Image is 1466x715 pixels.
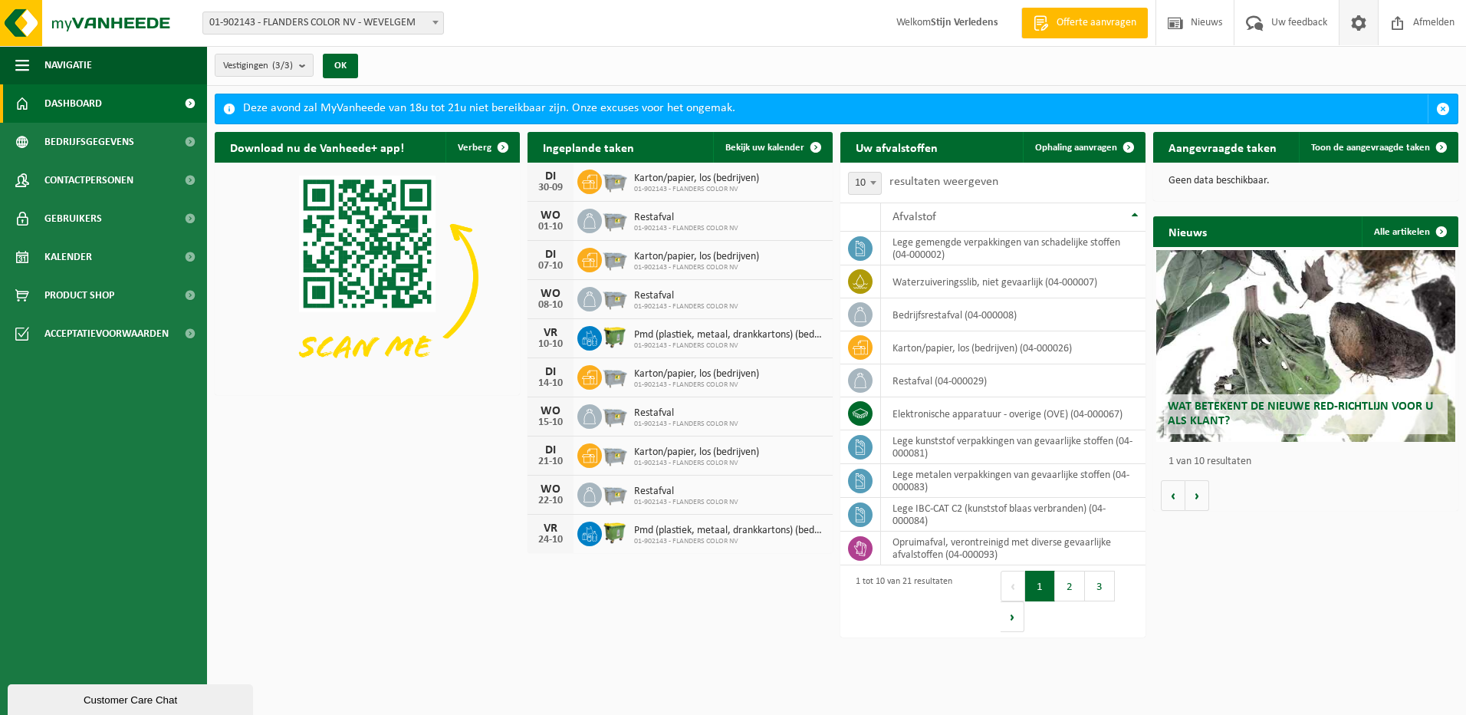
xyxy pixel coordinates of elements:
span: 01-902143 - FLANDERS COLOR NV [634,537,825,546]
div: WO [535,405,566,417]
span: Ophaling aanvragen [1035,143,1117,153]
img: WB-2500-GAL-GY-01 [602,245,628,272]
span: 01-902143 - FLANDERS COLOR NV [634,185,759,194]
count: (3/3) [272,61,293,71]
div: WO [535,288,566,300]
td: lege IBC-CAT C2 (kunststof blaas verbranden) (04-000084) [881,498,1146,532]
span: Navigatie [44,46,92,84]
iframe: chat widget [8,681,256,715]
span: Gebruikers [44,199,102,238]
div: 07-10 [535,261,566,272]
span: Vestigingen [223,54,293,77]
td: opruimafval, verontreinigd met diverse gevaarlijke afvalstoffen (04-000093) [881,532,1146,565]
td: restafval (04-000029) [881,364,1146,397]
span: 01-902143 - FLANDERS COLOR NV [634,224,738,233]
h2: Uw afvalstoffen [840,132,953,162]
img: WB-2500-GAL-GY-01 [602,402,628,428]
span: Dashboard [44,84,102,123]
button: Previous [1001,571,1025,601]
span: 10 [848,172,882,195]
button: OK [323,54,358,78]
strong: Stijn Verledens [931,17,998,28]
span: Pmd (plastiek, metaal, drankkartons) (bedrijven) [634,329,825,341]
span: 01-902143 - FLANDERS COLOR NV [634,302,738,311]
button: Verberg [445,132,518,163]
span: 01-902143 - FLANDERS COLOR NV [634,498,738,507]
div: 22-10 [535,496,566,506]
div: 21-10 [535,456,566,467]
img: WB-2500-GAL-GY-01 [602,167,628,193]
td: lege metalen verpakkingen van gevaarlijke stoffen (04-000083) [881,464,1146,498]
h2: Ingeplande taken [528,132,649,162]
a: Offerte aanvragen [1021,8,1148,38]
img: Download de VHEPlus App [215,163,520,392]
div: 10-10 [535,339,566,350]
div: DI [535,444,566,456]
button: Volgende [1185,480,1209,511]
div: 14-10 [535,378,566,389]
span: 01-902143 - FLANDERS COLOR NV [634,420,738,429]
div: WO [535,209,566,222]
span: 01-902143 - FLANDERS COLOR NV - WEVELGEM [203,12,443,34]
div: DI [535,170,566,183]
span: Toon de aangevraagde taken [1311,143,1430,153]
button: 1 [1025,571,1055,601]
p: 1 van 10 resultaten [1169,456,1451,467]
span: Karton/papier, los (bedrijven) [634,368,759,381]
span: Karton/papier, los (bedrijven) [634,251,759,263]
img: WB-2500-GAL-GY-01 [602,285,628,311]
div: VR [535,327,566,339]
div: Deze avond zal MyVanheede van 18u tot 21u niet bereikbaar zijn. Onze excuses voor het ongemak. [243,94,1428,124]
td: waterzuiveringsslib, niet gevaarlijk (04-000007) [881,265,1146,298]
span: Restafval [634,212,738,224]
img: WB-1100-HPE-GN-50 [602,324,628,350]
div: VR [535,522,566,535]
div: 15-10 [535,417,566,428]
button: Next [1001,601,1024,632]
span: Product Shop [44,276,114,315]
h2: Aangevraagde taken [1153,132,1292,162]
td: bedrijfsrestafval (04-000008) [881,298,1146,331]
span: Bedrijfsgegevens [44,123,134,161]
a: Bekijk uw kalender [713,132,831,163]
div: 24-10 [535,535,566,545]
span: Karton/papier, los (bedrijven) [634,173,759,185]
span: Acceptatievoorwaarden [44,315,169,353]
span: 01-902143 - FLANDERS COLOR NV [634,381,759,390]
button: Vestigingen(3/3) [215,54,314,77]
div: 30-09 [535,183,566,193]
span: Offerte aanvragen [1053,15,1140,31]
button: 2 [1055,571,1085,601]
div: 1 tot 10 van 21 resultaten [848,569,952,634]
h2: Nieuws [1153,216,1222,246]
img: WB-1100-HPE-GN-50 [602,519,628,545]
a: Toon de aangevraagde taken [1299,132,1457,163]
div: DI [535,366,566,378]
span: Bekijk uw kalender [725,143,804,153]
a: Ophaling aanvragen [1023,132,1144,163]
span: Afvalstof [892,211,936,223]
button: 3 [1085,571,1115,601]
button: Vorige [1161,480,1185,511]
img: WB-2500-GAL-GY-01 [602,441,628,467]
span: 01-902143 - FLANDERS COLOR NV [634,341,825,351]
span: Contactpersonen [44,161,133,199]
td: lege kunststof verpakkingen van gevaarlijke stoffen (04-000081) [881,430,1146,464]
div: 08-10 [535,300,566,311]
span: 10 [849,173,881,194]
img: WB-2500-GAL-GY-01 [602,363,628,389]
span: Restafval [634,486,738,498]
div: WO [535,483,566,496]
span: Pmd (plastiek, metaal, drankkartons) (bedrijven) [634,525,825,537]
span: Kalender [44,238,92,276]
img: WB-2500-GAL-GY-01 [602,206,628,232]
span: Karton/papier, los (bedrijven) [634,446,759,459]
span: Restafval [634,290,738,302]
p: Geen data beschikbaar. [1169,176,1443,186]
td: karton/papier, los (bedrijven) (04-000026) [881,331,1146,364]
span: Wat betekent de nieuwe RED-richtlijn voor u als klant? [1168,400,1433,427]
span: 01-902143 - FLANDERS COLOR NV [634,263,759,272]
div: DI [535,249,566,261]
a: Alle artikelen [1362,216,1457,247]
